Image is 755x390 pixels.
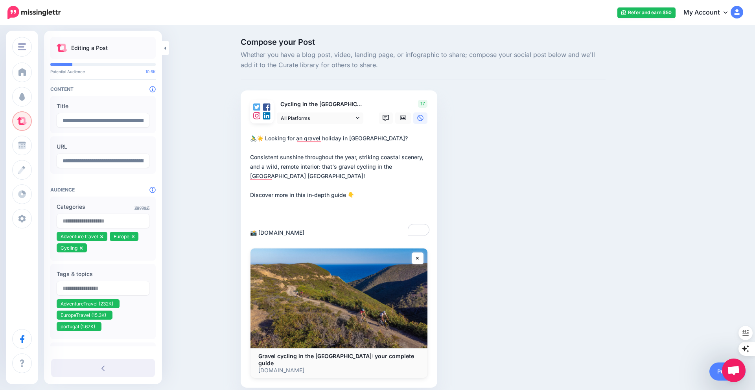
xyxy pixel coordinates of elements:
label: Tags & topics [57,269,149,279]
a: Publish [709,362,746,381]
span: Whether you have a blog post, video, landing page, or infographic to share; compose your social p... [241,50,606,70]
h4: Audience [50,187,156,193]
textarea: To enrich screen reader interactions, please activate Accessibility in Grammarly extension settings [250,134,431,237]
img: curate.png [57,44,67,52]
p: Cycling in the [GEOGRAPHIC_DATA], [GEOGRAPHIC_DATA]: The ultimate guide for cyclists [277,100,364,109]
img: menu.png [18,43,26,50]
img: Gravel cycling in the Algarve: your complete guide [250,248,427,348]
span: AdventureTravel (232K) [61,301,113,307]
img: Missinglettr [7,6,61,19]
a: My Account [676,3,743,22]
span: Compose your Post [241,38,606,46]
div: 🚴‍♂️☀️ Looking for an gravel holiday in [GEOGRAPHIC_DATA]? Consistent sunshine throughout the yea... [250,134,431,237]
a: Refer and earn $50 [617,7,676,18]
b: Gravel cycling in the [GEOGRAPHIC_DATA]: your complete guide [258,353,414,366]
span: EuropeTravel (15.3K) [61,312,106,318]
span: portugal (1.67K) [61,324,95,329]
label: Categories [57,202,149,212]
p: Editing a Post [71,43,108,53]
label: Title [57,101,149,111]
span: 10.6K [145,69,156,74]
span: All Platforms [281,114,354,122]
a: Suggest [134,205,149,210]
h4: Content [50,86,156,92]
span: 17 [418,100,427,108]
p: Potential Audience [50,69,156,74]
label: URL [57,142,149,151]
span: Adventure travel [61,234,98,239]
p: [DOMAIN_NAME] [258,367,420,374]
div: Open chat [722,359,746,382]
span: Cycling [61,245,77,251]
a: All Platforms [277,112,363,124]
span: Europe [114,234,129,239]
